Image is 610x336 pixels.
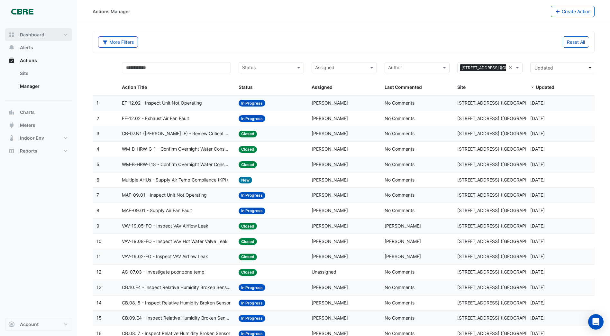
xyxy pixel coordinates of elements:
app-icon: Meters [8,122,15,128]
app-icon: Actions [8,57,15,64]
button: Create Action [551,6,595,17]
span: Charts [20,109,35,116]
app-icon: Dashboard [8,32,15,38]
span: [STREET_ADDRESS] ([GEOGRAPHIC_DATA]) [457,208,549,213]
span: 2025-09-23T14:19:51.072 [530,300,545,305]
span: [PERSON_NAME] [312,131,348,136]
span: Meters [20,122,35,128]
span: [PERSON_NAME] [312,315,348,321]
span: [PERSON_NAME] [312,238,348,244]
span: MAF-09.01 - Inspect Unit Not Operating [122,191,207,199]
span: [PERSON_NAME] [312,331,348,336]
span: 2025-09-24T10:43:36.505 [530,238,545,244]
span: 5 [96,162,99,167]
span: 1 [96,100,99,106]
span: VAV-19.02-FO - Inspect VAV Airflow Leak [122,253,208,260]
span: [STREET_ADDRESS] ([GEOGRAPHIC_DATA]) [457,223,549,229]
span: [PERSON_NAME] [385,223,421,229]
span: 15 [96,315,102,321]
button: Indoor Env [5,132,72,145]
span: [STREET_ADDRESS] ([GEOGRAPHIC_DATA]) [457,162,549,167]
span: No Comments [385,331,414,336]
span: Closed [239,269,257,276]
span: 2025-09-25T11:17:41.327 [530,192,545,198]
span: Closed [239,146,257,153]
span: EF-12.02 - Exhaust Air Fan Fault [122,115,189,122]
span: 14 [96,300,102,305]
button: Actions [5,54,72,67]
span: [PERSON_NAME] [312,100,348,106]
span: 2025-09-29T06:52:01.414 [530,177,545,182]
span: VAV-19.08-FO - Inspect VAV Hot Water Valve Leak [122,238,228,245]
span: No Comments [385,208,414,213]
span: No Comments [385,146,414,152]
span: Closed [239,161,257,168]
span: [STREET_ADDRESS] ([GEOGRAPHIC_DATA]) [457,300,549,305]
span: [PERSON_NAME] [312,116,348,121]
span: Last Commented [385,84,422,90]
span: [STREET_ADDRESS] ([GEOGRAPHIC_DATA]) [457,100,549,106]
span: [STREET_ADDRESS] ([GEOGRAPHIC_DATA]) [457,146,549,152]
span: Indoor Env [20,135,44,141]
app-icon: Indoor Env [8,135,15,141]
button: Updated [530,62,596,73]
button: Dashboard [5,28,72,41]
span: 13 [96,285,102,290]
span: 2025-09-23T14:25:26.709 [530,269,545,275]
a: Manager [15,80,72,93]
span: 2025-09-24T10:41:49.405 [530,254,545,259]
span: Actions [20,57,37,64]
span: In Progress [239,100,265,107]
span: 2025-09-23T14:19:40.596 [530,315,545,321]
span: WM-B-HRW-G-1 - Confirm Overnight Water Consumption [122,145,231,153]
span: 2025-09-29T07:55:11.938 [530,131,545,136]
img: Company Logo [8,5,37,18]
span: CB.08.I5 - Inspect Relative Humidity Broken Sensor [122,299,231,307]
span: [PERSON_NAME] [312,285,348,290]
span: [PERSON_NAME] [312,208,348,213]
span: EF-12.02 - Inspect Unit Not Operating [122,99,202,107]
span: Dashboard [20,32,44,38]
span: Assigned [312,84,332,90]
span: Reports [20,148,37,154]
div: Actions Manager [93,8,130,15]
span: [PERSON_NAME] [312,192,348,198]
span: 6 [96,177,99,182]
span: No Comments [385,177,414,182]
span: Clear [509,64,514,71]
span: VAV-19.05-FO - Inspect VAV Airflow Leak [122,222,208,230]
span: [STREET_ADDRESS] ([GEOGRAPHIC_DATA]) [457,177,549,182]
button: Charts [5,106,72,119]
span: AC-07.03 - Investigate poor zone temp [122,268,205,276]
span: [PERSON_NAME] [312,146,348,152]
a: Site [15,67,72,80]
div: Open Intercom Messenger [588,314,604,330]
span: Site [457,84,466,90]
span: Closed [239,131,257,137]
span: WM-B-HRW-L18 - Confirm Overnight Water Consumption [122,161,231,168]
span: [STREET_ADDRESS] ([GEOGRAPHIC_DATA]) [457,192,549,198]
span: 3 [96,131,99,136]
span: No Comments [385,285,414,290]
span: In Progress [239,284,265,291]
span: [PERSON_NAME] [385,238,421,244]
span: [STREET_ADDRESS] ([GEOGRAPHIC_DATA]) [457,285,549,290]
span: 11 [96,254,101,259]
button: Account [5,318,72,331]
span: 9 [96,223,99,229]
span: In Progress [239,115,265,122]
span: [PERSON_NAME] [312,177,348,182]
span: MAF-09.01 - Supply Air Fan Fault [122,207,192,214]
span: In Progress [239,315,265,322]
span: Alerts [20,44,33,51]
span: Updated [534,65,553,70]
span: No Comments [385,269,414,275]
span: [STREET_ADDRESS] ([GEOGRAPHIC_DATA]) [457,238,549,244]
span: CB.09.E4 - Inspect Relative Humidity Broken Sensor [122,314,231,322]
button: Reset All [563,36,589,48]
button: Reports [5,145,72,157]
span: 16 [96,331,102,336]
span: CB.10.E4 - Inspect Relative Humidity Broken Sensor [122,284,231,291]
app-icon: Charts [8,109,15,116]
span: 2025-09-23T14:20:01.634 [530,285,545,290]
